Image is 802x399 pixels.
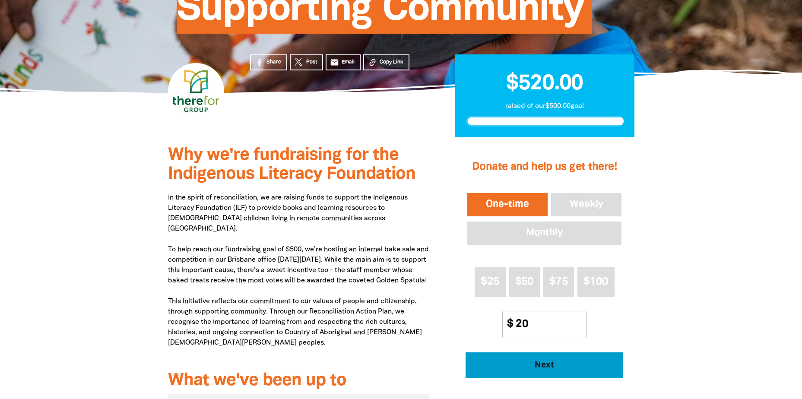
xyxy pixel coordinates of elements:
h2: Donate and help us get there! [466,150,623,184]
button: Pay with Credit Card [466,352,623,378]
a: emailEmail [326,54,361,70]
button: $100 [577,267,615,297]
h3: What we've been up to [168,371,429,390]
span: Next [478,361,612,370]
i: email [330,58,339,67]
span: $75 [549,277,568,287]
button: $50 [509,267,540,297]
button: $75 [543,267,574,297]
span: Why we're fundraising for the Indigenous Literacy Foundation [168,147,415,182]
p: raised of our $500.00 goal [466,101,624,111]
p: In the spirit of reconciliation, we are raising funds to support the Indigenous Literacy Foundati... [168,193,429,358]
span: $520.00 [506,74,583,94]
span: Copy Link [380,58,403,66]
span: $100 [583,277,608,287]
span: Email [342,58,355,66]
button: Monthly [466,220,623,247]
a: Post [290,54,323,70]
span: Post [306,58,317,66]
span: $ [503,311,513,338]
button: One-time [466,191,549,218]
span: Share [266,58,281,66]
button: $25 [475,267,505,297]
button: Copy Link [363,54,409,70]
span: $50 [515,277,534,287]
button: Weekly [549,191,624,218]
input: Other [510,311,586,338]
a: Share [250,54,287,70]
span: $25 [481,277,499,287]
